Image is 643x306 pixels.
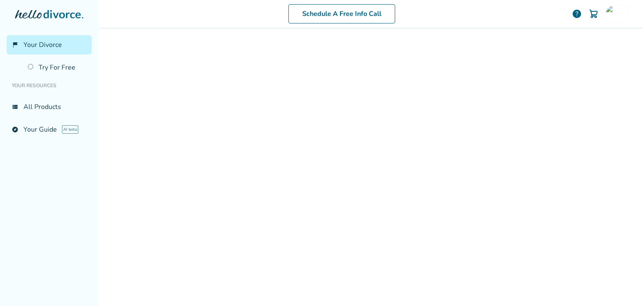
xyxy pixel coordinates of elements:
a: Schedule A Free Info Call [288,4,395,23]
li: Your Resources [7,77,92,94]
a: view_listAll Products [7,97,92,117]
span: Your Divorce [23,40,62,49]
span: flag_2 [12,41,18,48]
img: Cart [589,9,599,19]
a: help [572,9,582,19]
span: explore [12,126,18,133]
a: Try For Free [23,58,92,77]
span: AI beta [62,125,78,134]
span: view_list [12,104,18,110]
a: exploreYour GuideAI beta [7,120,92,139]
img: antoine.mkblinds@gmail.com [606,5,622,22]
a: flag_2Your Divorce [7,35,92,54]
